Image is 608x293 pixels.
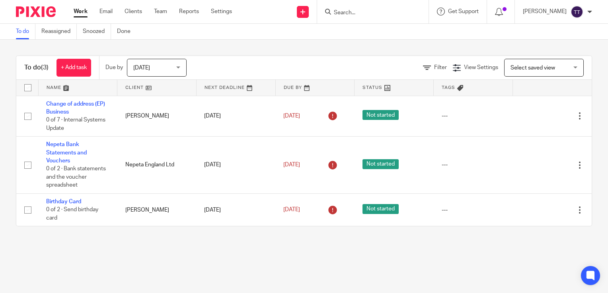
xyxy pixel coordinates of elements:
[196,193,275,226] td: [DATE]
[99,8,113,15] a: Email
[283,162,300,168] span: [DATE]
[511,65,555,71] span: Select saved view
[117,137,197,194] td: Nepeta England Ltd
[211,8,232,15] a: Settings
[442,206,505,214] div: ---
[442,85,455,90] span: Tags
[16,6,56,17] img: Pixie
[46,101,105,115] a: Change of address (EP) Business
[117,193,197,226] td: [PERSON_NAME]
[46,199,81,204] a: Birthday Card
[83,24,111,39] a: Snoozed
[442,161,505,169] div: ---
[105,64,123,71] p: Due by
[523,8,567,15] p: [PERSON_NAME]
[196,137,275,194] td: [DATE]
[46,207,98,221] span: 0 of 2 · Send birthday card
[133,65,150,71] span: [DATE]
[41,64,49,71] span: (3)
[196,96,275,137] td: [DATE]
[46,117,105,131] span: 0 of 7 · Internal Systems Update
[117,96,197,137] td: [PERSON_NAME]
[571,6,583,18] img: svg%3E
[283,207,300,213] span: [DATE]
[442,112,505,120] div: ---
[448,9,479,14] span: Get Support
[434,65,447,70] span: Filter
[74,8,88,15] a: Work
[179,8,199,15] a: Reports
[464,65,498,70] span: View Settings
[362,159,399,169] span: Not started
[333,10,405,17] input: Search
[362,204,399,214] span: Not started
[154,8,167,15] a: Team
[24,64,49,72] h1: To do
[57,59,91,77] a: + Add task
[125,8,142,15] a: Clients
[362,110,399,120] span: Not started
[16,24,35,39] a: To do
[46,142,87,164] a: Nepeta Bank Statements and Vouchers
[41,24,77,39] a: Reassigned
[283,113,300,119] span: [DATE]
[46,166,106,188] span: 0 of 2 · Bank statements and the voucher spreadsheet
[117,24,136,39] a: Done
